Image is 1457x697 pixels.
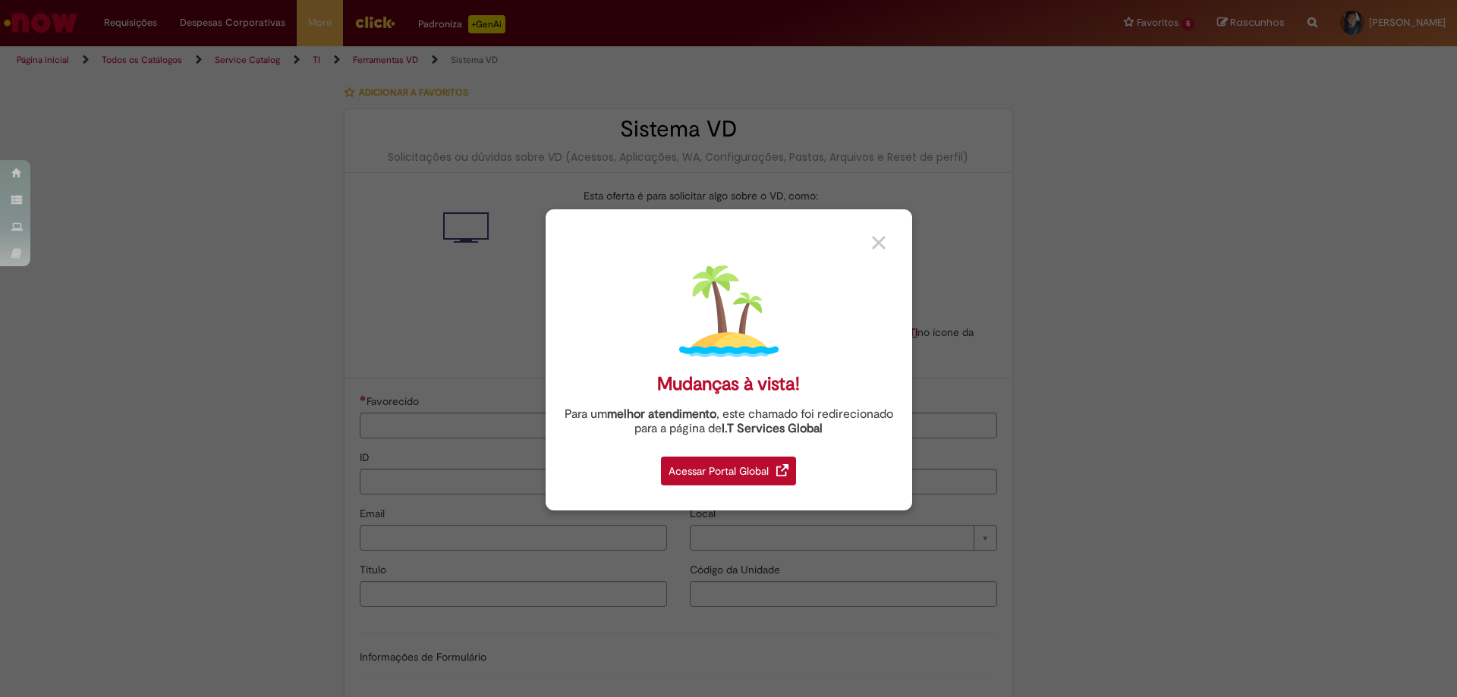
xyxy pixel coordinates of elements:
[657,373,800,395] div: Mudanças à vista!
[679,262,779,361] img: island.png
[661,457,796,485] div: Acessar Portal Global
[722,413,823,436] a: I.T Services Global
[607,407,716,422] strong: melhor atendimento
[776,464,788,476] img: redirect_link.png
[872,236,886,250] img: close_button_grey.png
[557,407,901,436] div: Para um , este chamado foi redirecionado para a página de
[661,448,796,485] a: Acessar Portal Global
